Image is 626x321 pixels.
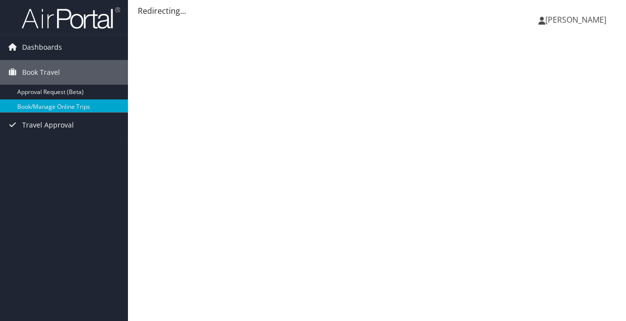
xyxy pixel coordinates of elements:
[545,14,606,25] span: [PERSON_NAME]
[538,5,616,34] a: [PERSON_NAME]
[22,35,62,60] span: Dashboards
[138,5,616,17] div: Redirecting...
[22,60,60,85] span: Book Travel
[22,113,74,137] span: Travel Approval
[22,6,120,30] img: airportal-logo.png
